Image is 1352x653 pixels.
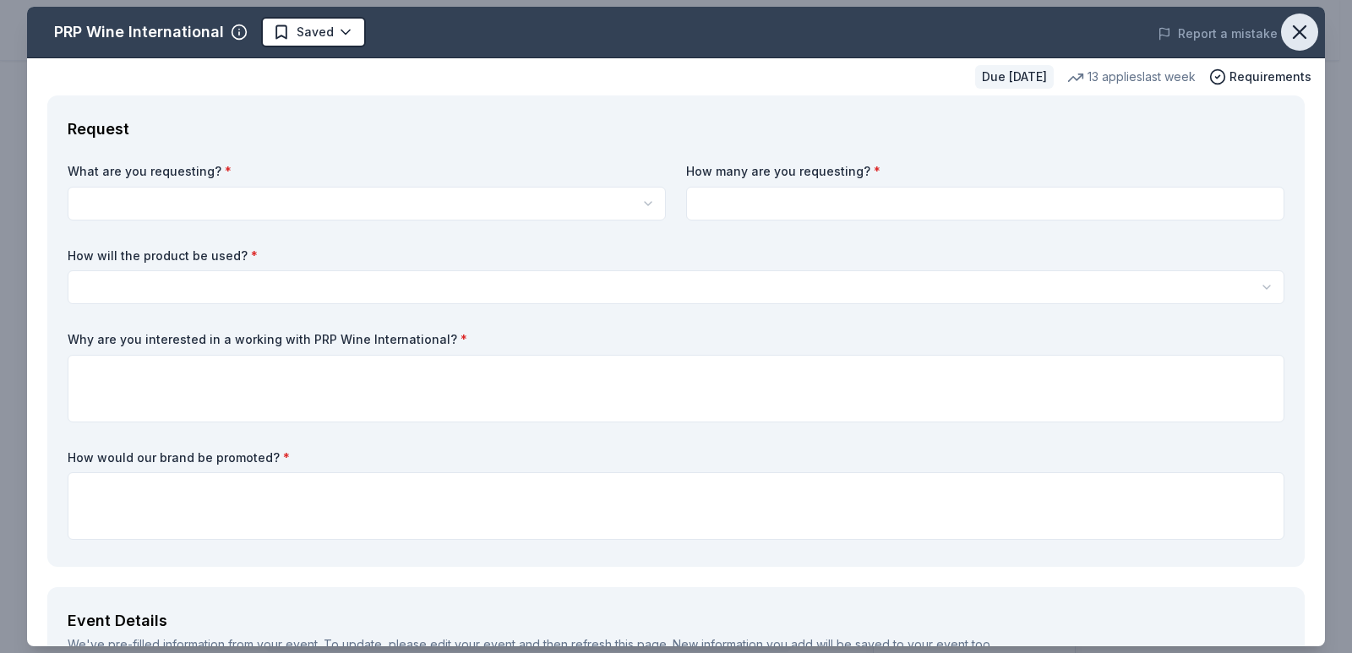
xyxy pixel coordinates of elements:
[68,116,1284,143] div: Request
[68,607,1284,634] div: Event Details
[297,22,334,42] span: Saved
[686,163,1284,180] label: How many are you requesting?
[68,331,1284,348] label: Why are you interested in a working with PRP Wine International?
[54,19,224,46] div: PRP Wine International
[261,17,366,47] button: Saved
[1209,67,1311,87] button: Requirements
[68,248,1284,264] label: How will the product be used?
[1067,67,1196,87] div: 13 applies last week
[1158,24,1278,44] button: Report a mistake
[68,163,666,180] label: What are you requesting?
[975,65,1054,89] div: Due [DATE]
[1229,67,1311,87] span: Requirements
[68,449,1284,466] label: How would our brand be promoted?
